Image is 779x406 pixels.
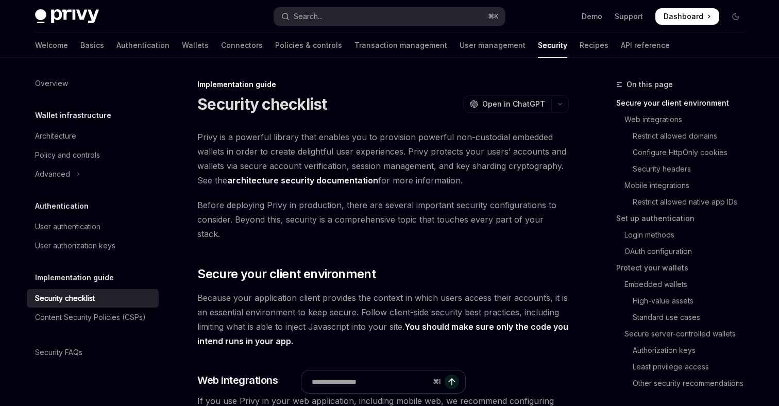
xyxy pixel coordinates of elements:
[275,33,342,58] a: Policies & controls
[615,11,643,22] a: Support
[35,221,100,233] div: User authentication
[27,146,159,164] a: Policy and controls
[80,33,104,58] a: Basics
[27,289,159,308] a: Security checklist
[35,109,111,122] h5: Wallet infrastructure
[274,7,505,26] button: Open search
[197,95,327,113] h1: Security checklist
[27,74,159,93] a: Overview
[35,77,68,90] div: Overview
[35,130,76,142] div: Architecture
[538,33,567,58] a: Security
[616,227,752,243] a: Login methods
[354,33,447,58] a: Transaction management
[616,243,752,260] a: OAuth configuration
[197,266,376,282] span: Secure your client environment
[616,260,752,276] a: Protect your wallets
[35,200,89,212] h5: Authentication
[27,165,159,183] button: Toggle Advanced section
[445,375,459,389] button: Send message
[312,370,429,393] input: Ask a question...
[197,130,569,188] span: Privy is a powerful library that enables you to provision powerful non-custodial embedded wallets...
[582,11,602,22] a: Demo
[616,293,752,309] a: High-value assets
[35,9,99,24] img: dark logo
[35,168,70,180] div: Advanced
[27,308,159,327] a: Content Security Policies (CSPs)
[116,33,170,58] a: Authentication
[294,10,323,23] div: Search...
[616,309,752,326] a: Standard use cases
[221,33,263,58] a: Connectors
[27,127,159,145] a: Architecture
[35,311,146,324] div: Content Security Policies (CSPs)
[197,291,569,348] span: Because your application client provides the context in which users access their accounts, it is ...
[482,99,545,109] span: Open in ChatGPT
[616,375,752,392] a: Other security recommendations
[27,343,159,362] a: Security FAQs
[227,175,378,186] a: architecture security documentation
[616,128,752,144] a: Restrict allowed domains
[182,33,209,58] a: Wallets
[616,342,752,359] a: Authorization keys
[580,33,608,58] a: Recipes
[197,198,569,241] span: Before deploying Privy in production, there are several important security configurations to cons...
[35,272,114,284] h5: Implementation guide
[626,78,673,91] span: On this page
[616,194,752,210] a: Restrict allowed native app IDs
[616,95,752,111] a: Secure your client environment
[616,177,752,194] a: Mobile integrations
[35,292,95,304] div: Security checklist
[664,11,703,22] span: Dashboard
[616,276,752,293] a: Embedded wallets
[35,240,115,252] div: User authorization keys
[621,33,670,58] a: API reference
[27,236,159,255] a: User authorization keys
[616,144,752,161] a: Configure HttpOnly cookies
[463,95,551,113] button: Open in ChatGPT
[488,12,499,21] span: ⌘ K
[460,33,526,58] a: User management
[35,149,100,161] div: Policy and controls
[616,326,752,342] a: Secure server-controlled wallets
[35,33,68,58] a: Welcome
[27,217,159,236] a: User authentication
[616,161,752,177] a: Security headers
[35,346,82,359] div: Security FAQs
[616,210,752,227] a: Set up authentication
[616,111,752,128] a: Web integrations
[727,8,744,25] button: Toggle dark mode
[655,8,719,25] a: Dashboard
[616,359,752,375] a: Least privilege access
[197,79,569,90] div: Implementation guide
